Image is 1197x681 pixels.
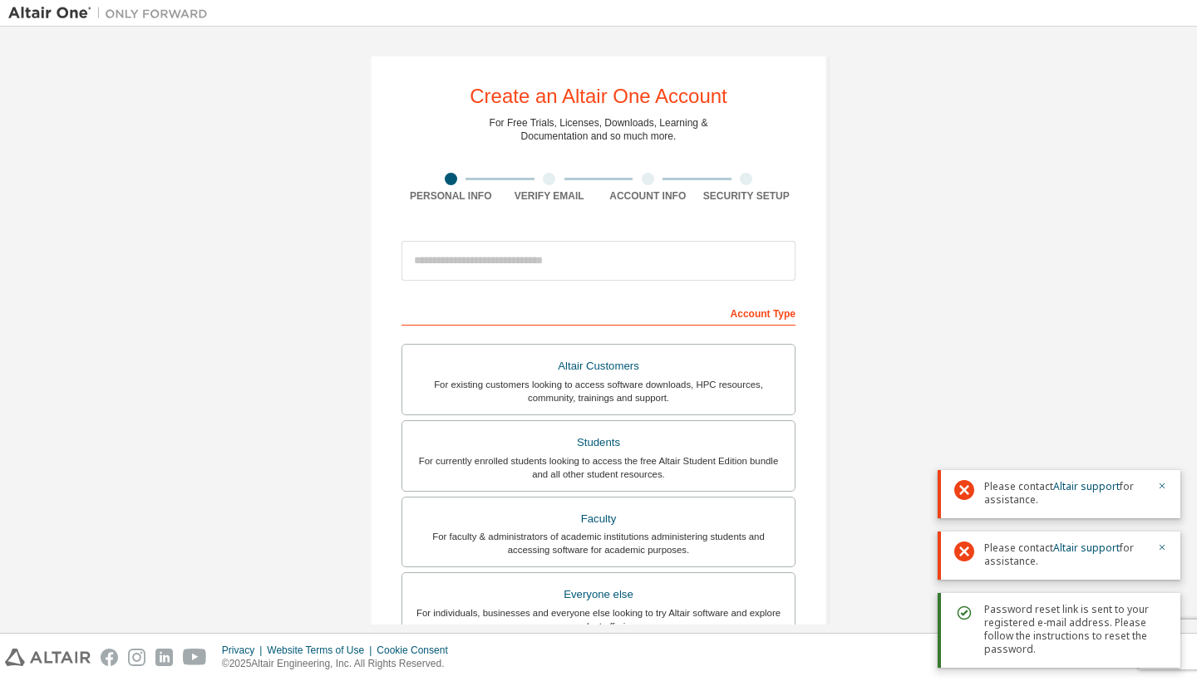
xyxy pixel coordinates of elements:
div: Personal Info [401,189,500,203]
span: Password reset link is sent to your registered e-mail address. Please follow the instructions to ... [984,603,1167,656]
div: Everyone else [412,583,785,606]
img: Altair One [8,5,216,22]
img: youtube.svg [183,649,207,666]
div: Account Info [598,189,697,203]
a: Altair support [1053,479,1120,493]
div: Verify Email [500,189,599,203]
div: For individuals, businesses and everyone else looking to try Altair software and explore our prod... [412,606,785,633]
span: Please contact for assistance. [984,541,1147,568]
div: For currently enrolled students looking to access the free Altair Student Edition bundle and all ... [412,454,785,481]
div: Cookie Consent [377,644,457,657]
p: © 2025 Altair Engineering, Inc. All Rights Reserved. [222,657,458,671]
div: Altair Customers [412,355,785,378]
a: Altair support [1053,541,1120,555]
div: Security Setup [697,189,796,203]
img: instagram.svg [128,649,145,666]
div: Account Type [401,299,796,326]
div: Privacy [222,644,267,657]
div: Students [412,431,785,454]
div: For Free Trials, Licenses, Downloads, Learning & Documentation and so much more. [490,116,708,143]
div: Create an Altair One Account [470,86,727,106]
div: For faculty & administrators of academic institutions administering students and accessing softwa... [412,530,785,556]
img: facebook.svg [101,649,118,666]
img: altair_logo.svg [5,649,91,666]
div: Website Terms of Use [267,644,377,657]
img: linkedin.svg [155,649,173,666]
div: For existing customers looking to access software downloads, HPC resources, community, trainings ... [412,378,785,404]
span: Please contact for assistance. [984,480,1147,507]
div: Faculty [412,507,785,531]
